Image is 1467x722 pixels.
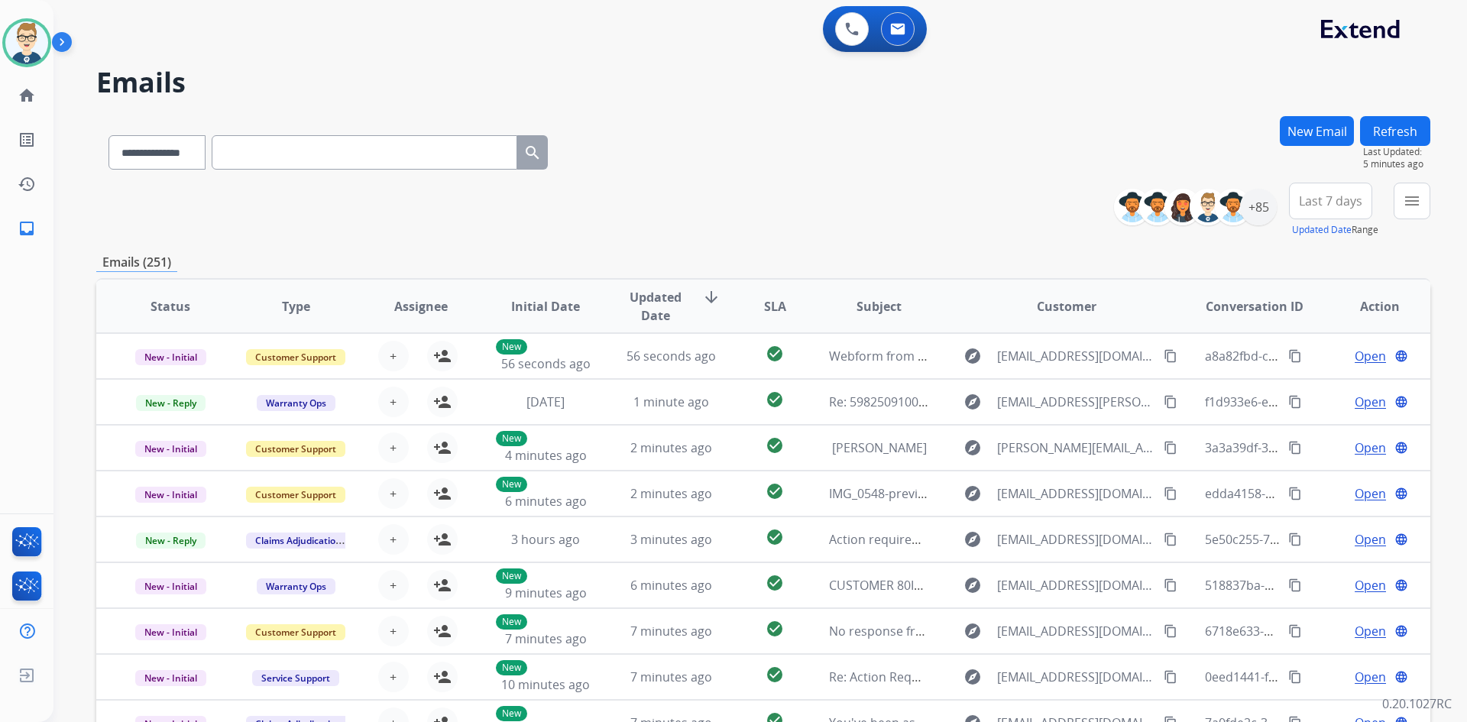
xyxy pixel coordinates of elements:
[1288,487,1302,500] mat-icon: content_copy
[963,668,982,686] mat-icon: explore
[963,484,982,503] mat-icon: explore
[997,576,1154,594] span: [EMAIL_ADDRESS][DOMAIN_NAME]
[1289,183,1372,219] button: Last 7 days
[1394,395,1408,409] mat-icon: language
[1037,297,1096,316] span: Customer
[630,439,712,456] span: 2 minutes ago
[246,349,345,365] span: Customer Support
[390,622,397,640] span: +
[246,533,351,549] span: Claims Adjudication
[1164,349,1177,363] mat-icon: content_copy
[1164,533,1177,546] mat-icon: content_copy
[1164,670,1177,684] mat-icon: content_copy
[766,345,784,363] mat-icon: check_circle
[390,576,397,594] span: +
[1394,487,1408,500] mat-icon: language
[1164,624,1177,638] mat-icon: content_copy
[621,288,691,325] span: Updated Date
[1288,578,1302,592] mat-icon: content_copy
[501,355,591,372] span: 56 seconds ago
[511,531,580,548] span: 3 hours ago
[1305,280,1430,333] th: Action
[378,341,409,371] button: +
[5,21,48,64] img: avatar
[433,668,452,686] mat-icon: person_add
[246,624,345,640] span: Customer Support
[1394,578,1408,592] mat-icon: language
[282,297,310,316] span: Type
[963,622,982,640] mat-icon: explore
[390,439,397,457] span: +
[630,623,712,639] span: 7 minutes ago
[1205,623,1443,639] span: 6718e633-a6d6-4c5a-acd4-be51b581a7b9
[633,393,709,410] span: 1 minute ago
[997,393,1154,411] span: [EMAIL_ADDRESS][PERSON_NAME][DOMAIN_NAME]
[1355,347,1386,365] span: Open
[1403,192,1421,210] mat-icon: menu
[378,662,409,692] button: +
[766,436,784,455] mat-icon: check_circle
[390,530,397,549] span: +
[1363,158,1430,170] span: 5 minutes ago
[135,578,206,594] span: New - Initial
[1292,224,1352,236] button: Updated Date
[378,478,409,509] button: +
[630,531,712,548] span: 3 minutes ago
[18,86,36,105] mat-icon: home
[963,393,982,411] mat-icon: explore
[394,297,448,316] span: Assignee
[505,630,587,647] span: 7 minutes ago
[1355,393,1386,411] span: Open
[963,347,982,365] mat-icon: explore
[433,393,452,411] mat-icon: person_add
[1288,349,1302,363] mat-icon: content_copy
[523,144,542,162] mat-icon: search
[829,669,1425,685] span: Re: Action Required: You've been assigned a new service order: 73d0903d-c1fb-43f5-ae43-caaec704ab74
[505,493,587,510] span: 6 minutes ago
[829,623,968,639] span: No response from claim
[378,524,409,555] button: +
[378,570,409,601] button: +
[627,348,716,364] span: 56 seconds ago
[963,439,982,457] mat-icon: explore
[433,530,452,549] mat-icon: person_add
[1394,441,1408,455] mat-icon: language
[764,297,786,316] span: SLA
[135,487,206,503] span: New - Initial
[766,620,784,638] mat-icon: check_circle
[1164,395,1177,409] mat-icon: content_copy
[390,668,397,686] span: +
[1288,441,1302,455] mat-icon: content_copy
[963,530,982,549] mat-icon: explore
[997,668,1154,686] span: [EMAIL_ADDRESS][DOMAIN_NAME]
[832,439,927,456] span: [PERSON_NAME]
[1288,624,1302,638] mat-icon: content_copy
[766,665,784,684] mat-icon: check_circle
[18,219,36,238] mat-icon: inbox
[1280,116,1354,146] button: New Email
[1206,297,1303,316] span: Conversation ID
[1164,487,1177,500] mat-icon: content_copy
[496,706,527,721] p: New
[630,577,712,594] span: 6 minutes ago
[857,297,902,316] span: Subject
[505,584,587,601] span: 9 minutes ago
[433,622,452,640] mat-icon: person_add
[496,339,527,355] p: New
[702,288,721,306] mat-icon: arrow_downward
[766,482,784,500] mat-icon: check_circle
[1355,668,1386,686] span: Open
[96,67,1430,98] h2: Emails
[496,568,527,584] p: New
[96,253,177,272] p: Emails (251)
[433,576,452,594] mat-icon: person_add
[496,431,527,446] p: New
[511,297,580,316] span: Initial Date
[1394,533,1408,546] mat-icon: language
[1205,485,1439,502] span: edda4158-75b9-47f2-8ae9-c904160037a1
[1205,348,1426,364] span: a8a82fbd-ca1f-45fa-b5f6-17acfadc7042
[496,477,527,492] p: New
[257,578,335,594] span: Warranty Ops
[1363,146,1430,158] span: Last Updated:
[829,348,1175,364] span: Webform from [EMAIL_ADDRESS][DOMAIN_NAME] on [DATE]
